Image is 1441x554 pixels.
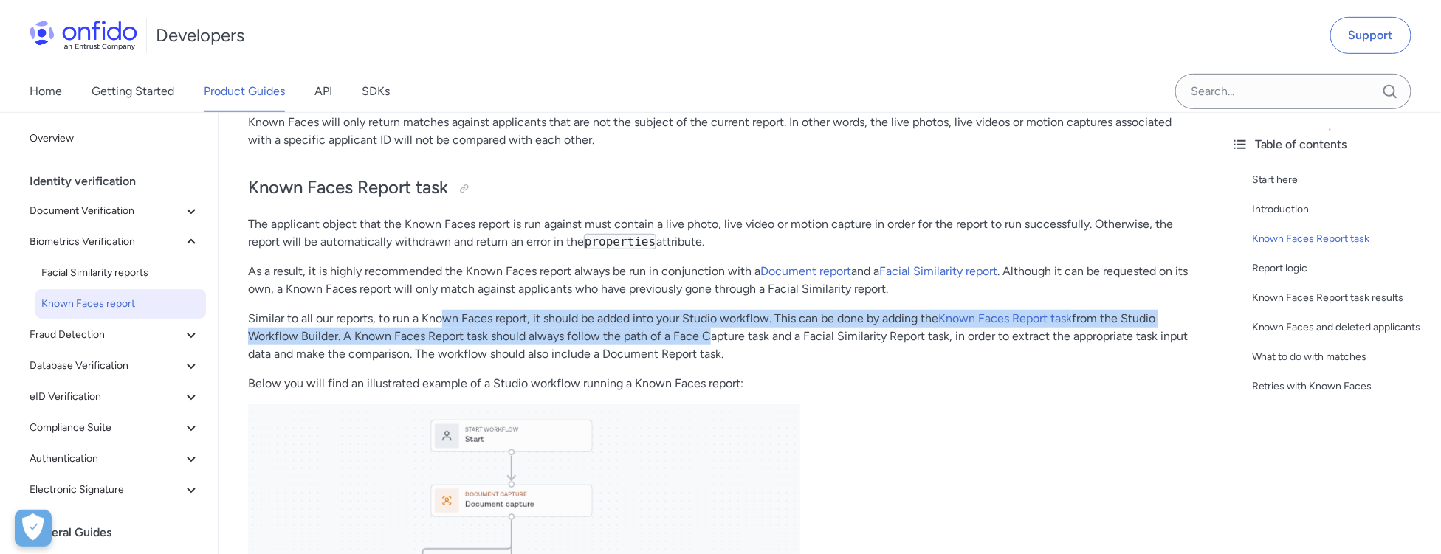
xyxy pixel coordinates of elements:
p: Similar to all our reports, to run a Known Faces report, it should be added into your Studio work... [248,310,1190,363]
span: Electronic Signature [30,481,182,499]
a: Facial Similarity reports [35,258,206,288]
a: Known Faces Report task [1252,230,1429,248]
button: Fraud Detection [24,320,206,350]
button: Biometrics Verification [24,227,206,257]
div: Identity verification [30,167,212,196]
a: Facial Similarity report [879,264,997,278]
a: Start here [1252,171,1429,189]
p: Known Faces will only return matches against applicants that are not the subject of the current r... [248,114,1190,149]
span: Authentication [30,450,182,468]
button: Compliance Suite [24,413,206,443]
button: Open Preferences [15,510,52,547]
span: Known Faces report [41,295,200,313]
a: What to do with matches [1252,348,1429,366]
input: Onfido search input field [1175,74,1411,109]
a: Known Faces report [35,289,206,319]
a: Report logic [1252,260,1429,277]
p: Below you will find an illustrated example of a Studio workflow running a Known Faces report: [248,375,1190,392]
span: Database Verification [30,357,182,375]
span: Facial Similarity reports [41,264,200,282]
div: Cookie Preferences [15,510,52,547]
a: API [314,71,332,112]
div: Table of contents [1231,136,1429,153]
a: Known Faces Report task [938,311,1072,325]
span: Overview [30,130,200,148]
a: Document report [760,264,851,278]
h1: Developers [156,24,244,47]
a: SDKs [362,71,390,112]
span: Biometrics Verification [30,233,182,251]
button: Electronic Signature [24,475,206,505]
span: Compliance Suite [30,419,182,437]
a: Support [1330,17,1411,54]
img: Onfido Logo [30,21,137,50]
button: Document Verification [24,196,206,226]
p: The applicant object that the Known Faces report is run against must contain a live photo, live v... [248,215,1190,251]
a: Known Faces Report task results [1252,289,1429,307]
p: As a result, it is highly recommended the Known Faces report always be run in conjunction with a ... [248,263,1190,298]
button: Authentication [24,444,206,474]
a: Introduction [1252,201,1429,218]
a: Product Guides [204,71,285,112]
span: Fraud Detection [30,326,182,344]
a: Getting Started [92,71,174,112]
code: properties [584,234,656,249]
h2: Known Faces Report task [248,176,1190,201]
a: Home [30,71,62,112]
a: Overview [24,124,206,153]
a: Retries with Known Faces [1252,378,1429,395]
div: General Guides [30,518,212,547]
a: Known Faces and deleted applicants [1252,319,1429,336]
span: Document Verification [30,202,182,220]
span: eID Verification [30,388,182,406]
button: Database Verification [24,351,206,381]
button: eID Verification [24,382,206,412]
